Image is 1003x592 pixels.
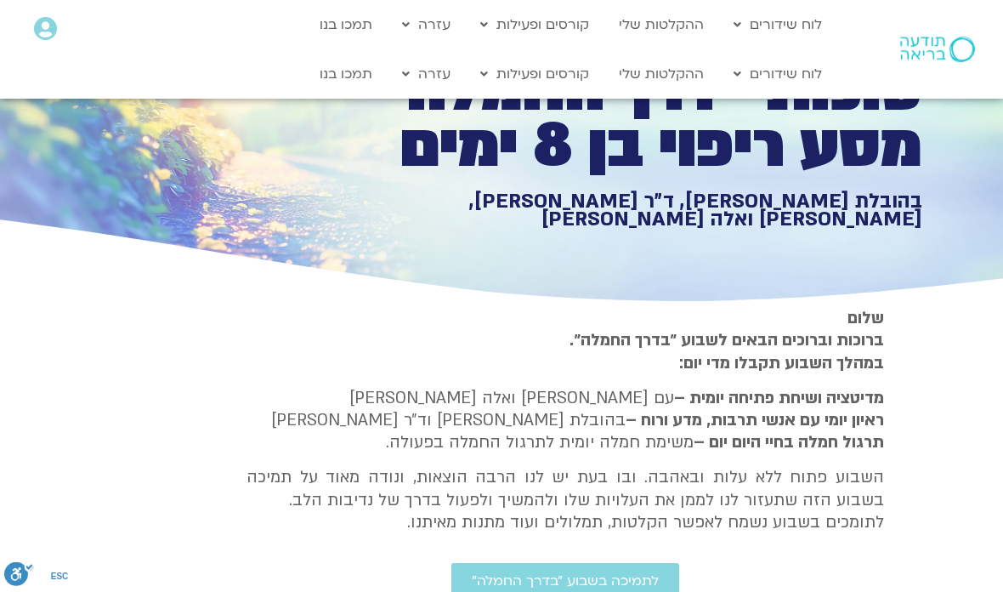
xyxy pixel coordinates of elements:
[725,58,830,90] a: לוח שידורים
[569,329,884,373] strong: ברוכות וברוכים הבאים לשבוע ״בדרך החמלה״. במהלך השבוע תקבלו מדי יום:
[847,307,884,329] strong: שלום
[311,9,381,41] a: תמכו בנו
[333,192,922,229] h1: בהובלת [PERSON_NAME], ד״ר [PERSON_NAME], [PERSON_NAME] ואלה [PERSON_NAME]
[472,573,659,589] span: לתמיכה בשבוע ״בדרך החמלה״
[333,63,922,174] h1: סוכות ״דרך החמלה״ מסע ריפוי בן 8 ימים
[472,58,598,90] a: קורסים ופעילות
[311,58,381,90] a: תמכו בנו
[394,58,459,90] a: עזרה
[900,37,975,62] img: תודעה בריאה
[472,9,598,41] a: קורסים ופעילות
[674,387,884,409] strong: מדיטציה ושיחת פתיחה יומית –
[626,409,884,431] b: ראיון יומי עם אנשי תרבות, מדע ורוח –
[610,58,712,90] a: ההקלטות שלי
[394,9,459,41] a: עזרה
[246,387,884,454] p: עם [PERSON_NAME] ואלה [PERSON_NAME] בהובלת [PERSON_NAME] וד״ר [PERSON_NAME] משימת חמלה יומית לתרג...
[694,431,884,453] b: תרגול חמלה בחיי היום יום –
[246,466,884,533] p: השבוע פתוח ללא עלות ובאהבה. ובו בעת יש לנו הרבה הוצאות, ונודה מאוד על תמיכה בשבוע הזה שתעזור לנו ...
[610,9,712,41] a: ההקלטות שלי
[725,9,830,41] a: לוח שידורים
